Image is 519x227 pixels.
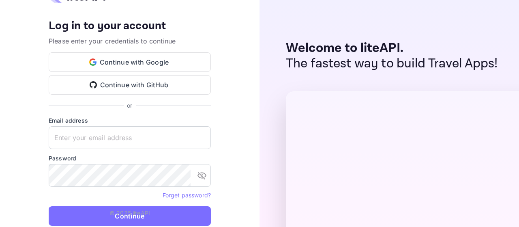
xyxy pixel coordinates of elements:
[109,209,150,217] p: © 2025 liteAPI
[49,206,211,226] button: Continue
[49,36,211,46] p: Please enter your credentials to continue
[49,75,211,95] button: Continue with GitHub
[49,126,211,149] input: Enter your email address
[127,101,132,110] p: or
[286,41,498,56] p: Welcome to liteAPI.
[49,19,211,33] h4: Log in to your account
[286,56,498,71] p: The fastest way to build Travel Apps!
[194,167,210,184] button: toggle password visibility
[163,191,211,199] a: Forget password?
[49,154,211,162] label: Password
[163,192,211,199] a: Forget password?
[49,52,211,72] button: Continue with Google
[49,116,211,125] label: Email address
